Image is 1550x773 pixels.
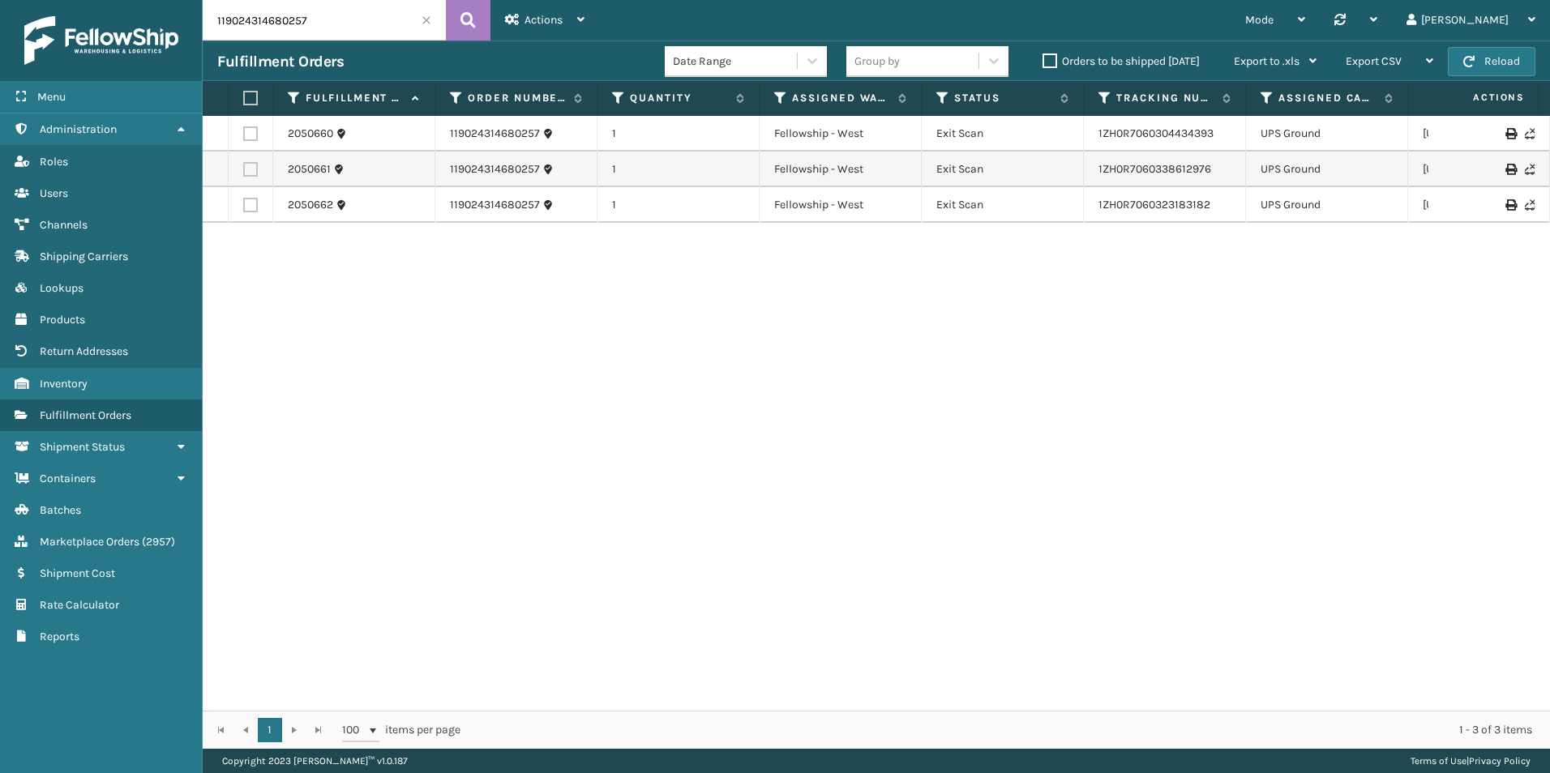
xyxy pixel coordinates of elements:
[40,440,125,454] span: Shipment Status
[597,116,760,152] td: 1
[1411,749,1531,773] div: |
[24,16,178,65] img: logo
[40,408,131,422] span: Fulfillment Orders
[450,126,540,142] a: 119024314680257
[1505,128,1515,139] i: Print Label
[1422,84,1535,111] span: Actions
[922,187,1084,223] td: Exit Scan
[1525,199,1535,211] i: Never Shipped
[40,630,79,643] span: Reports
[288,161,331,177] a: 2050661
[673,53,799,70] div: Date Range
[1448,47,1535,76] button: Reload
[306,91,404,105] label: Fulfillment Order Id
[40,566,115,580] span: Shipment Cost
[922,116,1084,152] td: Exit Scan
[1246,116,1408,152] td: UPS Ground
[954,91,1052,105] label: Status
[792,91,890,105] label: Assigned Warehouse
[630,91,728,105] label: Quantity
[1098,198,1210,211] a: 1ZH0R7060323183182
[288,126,333,142] a: 2050660
[1245,13,1274,27] span: Mode
[40,281,83,295] span: Lookups
[40,250,128,263] span: Shipping Carriers
[450,197,540,213] a: 119024314680257
[1411,755,1467,767] a: Terms of Use
[40,313,85,327] span: Products
[40,535,139,549] span: Marketplace Orders
[854,53,900,70] div: Group by
[40,122,117,136] span: Administration
[597,152,760,187] td: 1
[342,722,366,738] span: 100
[1278,91,1377,105] label: Assigned Carrier Service
[40,186,68,200] span: Users
[525,13,563,27] span: Actions
[1116,91,1214,105] label: Tracking Number
[1234,54,1300,68] span: Export to .xls
[1525,128,1535,139] i: Never Shipped
[40,377,88,391] span: Inventory
[1525,164,1535,175] i: Never Shipped
[342,718,460,742] span: items per page
[40,155,68,169] span: Roles
[468,91,566,105] label: Order Number
[1098,126,1214,140] a: 1ZH0R7060304434393
[1346,54,1402,68] span: Export CSV
[217,52,344,71] h3: Fulfillment Orders
[1246,187,1408,223] td: UPS Ground
[142,535,175,549] span: ( 2957 )
[1505,199,1515,211] i: Print Label
[1469,755,1531,767] a: Privacy Policy
[258,718,282,742] a: 1
[922,152,1084,187] td: Exit Scan
[760,116,922,152] td: Fellowship - West
[1098,162,1211,176] a: 1ZH0R7060338612976
[597,187,760,223] td: 1
[1246,152,1408,187] td: UPS Ground
[40,218,88,232] span: Channels
[450,161,540,177] a: 119024314680257
[40,344,128,358] span: Return Addresses
[40,472,96,485] span: Containers
[40,503,81,517] span: Batches
[37,90,66,104] span: Menu
[40,598,119,612] span: Rate Calculator
[1043,54,1200,68] label: Orders to be shipped [DATE]
[760,152,922,187] td: Fellowship - West
[760,187,922,223] td: Fellowship - West
[222,749,408,773] p: Copyright 2023 [PERSON_NAME]™ v 1.0.187
[288,197,333,213] a: 2050662
[483,722,1532,738] div: 1 - 3 of 3 items
[1505,164,1515,175] i: Print Label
